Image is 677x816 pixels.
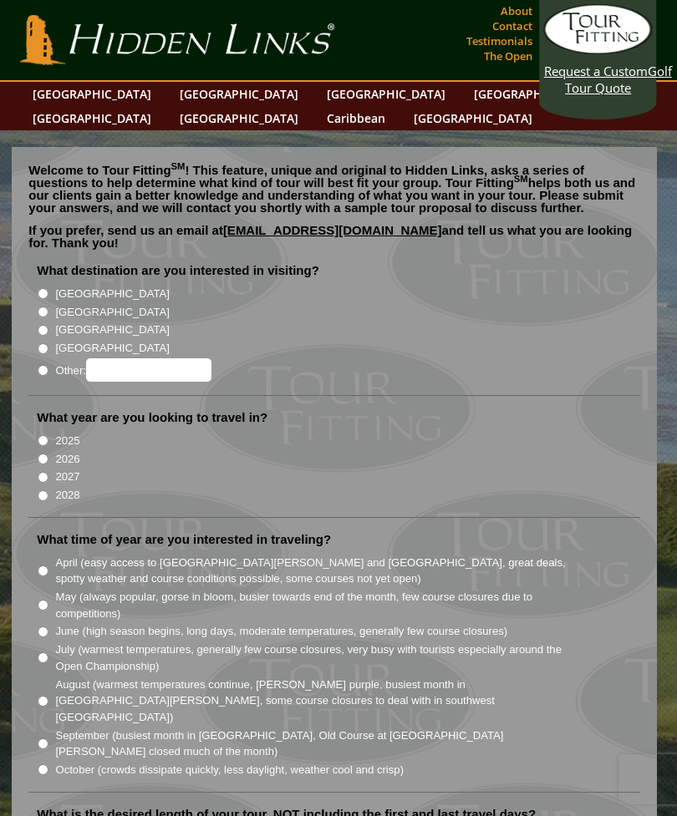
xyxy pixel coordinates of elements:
label: 2026 [55,451,79,468]
a: Contact [488,14,537,38]
input: Other: [86,358,211,382]
label: July (warmest temperatures, generally few course closures, very busy with tourists especially aro... [55,641,572,674]
label: [GEOGRAPHIC_DATA] [55,304,169,321]
label: May (always popular, gorse in bloom, busier towards end of the month, few course closures due to ... [55,589,572,621]
a: [GEOGRAPHIC_DATA] [318,82,454,106]
label: [GEOGRAPHIC_DATA] [55,340,169,357]
label: 2025 [55,433,79,449]
label: Other: [55,358,211,382]
a: [GEOGRAPHIC_DATA] [171,82,307,106]
a: [GEOGRAPHIC_DATA] [24,106,160,130]
label: September (busiest month in [GEOGRAPHIC_DATA], Old Course at [GEOGRAPHIC_DATA][PERSON_NAME] close... [55,727,572,760]
p: If you prefer, send us an email at and tell us what you are looking for. Thank you! [28,224,639,261]
a: [EMAIL_ADDRESS][DOMAIN_NAME] [223,223,442,237]
label: [GEOGRAPHIC_DATA] [55,322,169,338]
a: Testimonials [462,29,537,53]
a: The Open [480,44,537,68]
a: Request a CustomGolf Tour Quote [544,4,653,96]
a: [GEOGRAPHIC_DATA] [405,106,541,130]
label: 2028 [55,487,79,504]
label: August (warmest temperatures continue, [PERSON_NAME] purple, busiest month in [GEOGRAPHIC_DATA][P... [55,677,572,726]
label: What time of year are you interested in traveling? [37,531,331,548]
span: Request a Custom [544,63,648,79]
p: Welcome to Tour Fitting ! This feature, unique and original to Hidden Links, asks a series of que... [28,164,639,214]
label: April (easy access to [GEOGRAPHIC_DATA][PERSON_NAME] and [GEOGRAPHIC_DATA], great deals, spotty w... [55,555,572,587]
label: October (crowds dissipate quickly, less daylight, weather cool and crisp) [55,762,404,778]
label: What year are you looking to travel in? [37,409,267,426]
sup: SM [171,161,186,171]
label: June (high season begins, long days, moderate temperatures, generally few course closures) [55,623,507,640]
label: 2027 [55,469,79,485]
a: [GEOGRAPHIC_DATA] [466,82,601,106]
label: [GEOGRAPHIC_DATA] [55,286,169,302]
a: Caribbean [318,106,394,130]
a: [GEOGRAPHIC_DATA] [24,82,160,106]
a: [GEOGRAPHIC_DATA] [171,106,307,130]
sup: SM [514,174,528,184]
label: What destination are you interested in visiting? [37,262,319,279]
